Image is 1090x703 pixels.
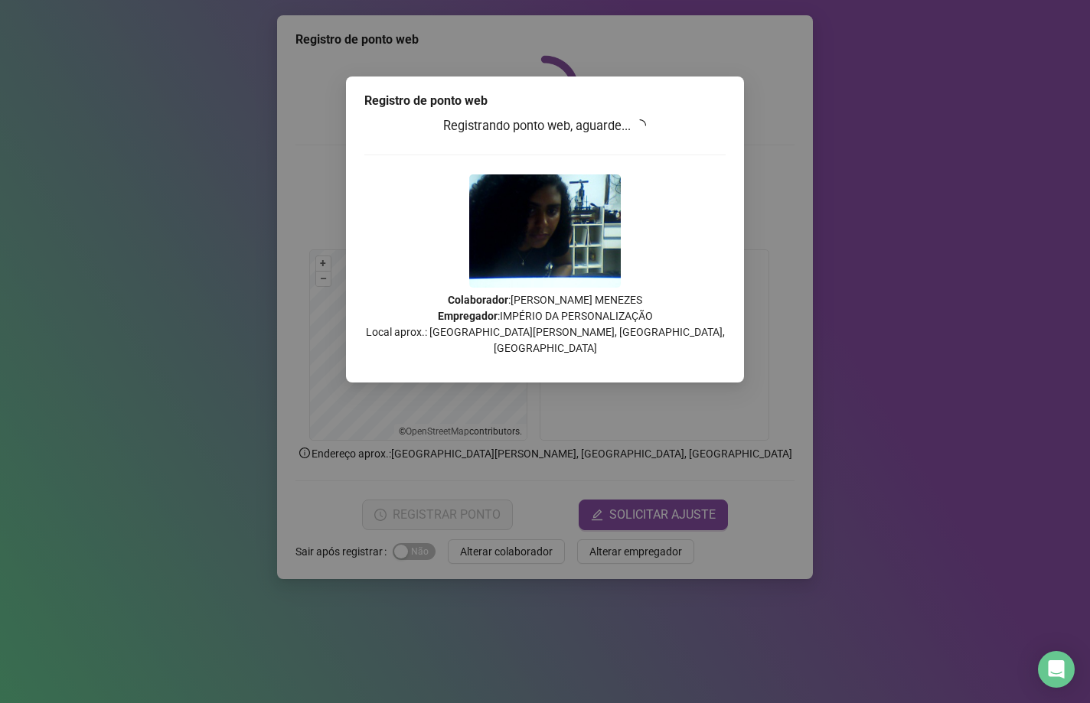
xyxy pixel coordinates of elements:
h3: Registrando ponto web, aguarde... [364,116,726,136]
strong: Colaborador [448,294,508,306]
img: 9k= [469,174,621,288]
span: loading [633,118,648,132]
div: Open Intercom Messenger [1038,651,1075,688]
strong: Empregador [438,310,498,322]
div: Registro de ponto web [364,92,726,110]
p: : [PERSON_NAME] MENEZES : IMPÉRIO DA PERSONALIZAÇÃO Local aprox.: [GEOGRAPHIC_DATA][PERSON_NAME],... [364,292,726,356]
